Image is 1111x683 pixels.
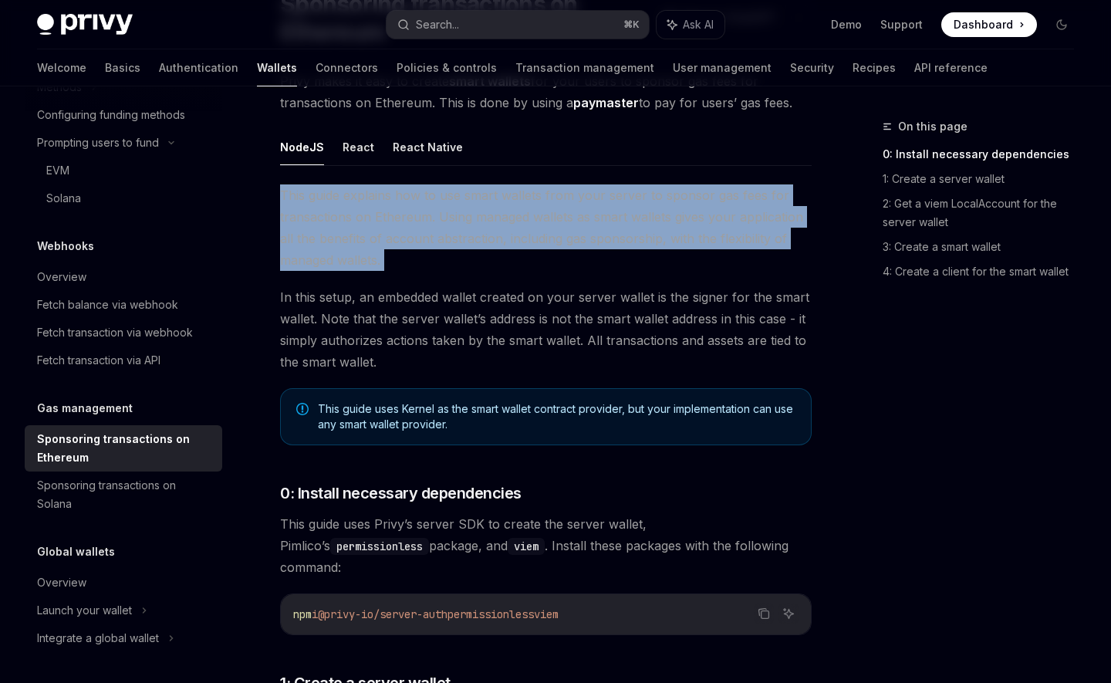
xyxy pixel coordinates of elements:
[37,601,132,620] div: Launch your wallet
[387,11,648,39] button: Search...⌘K
[941,12,1037,37] a: Dashboard
[318,401,795,432] span: This guide uses Kernel as the smart wallet contract provider, but your implementation can use any...
[25,157,222,184] a: EVM
[280,184,812,271] span: This guide explains how to use smart wallets from your server to sponsor gas fees for transaction...
[280,129,324,165] button: NodeJS
[343,129,374,165] button: React
[280,70,812,113] span: Privy makes it easy to create for your users to sponsor gas fees for transactions on Ethereum. Th...
[25,472,222,518] a: Sponsoring transactions on Solana
[37,268,86,286] div: Overview
[280,482,522,504] span: 0: Install necessary dependencies
[37,399,133,418] h5: Gas management
[37,14,133,36] img: dark logo
[447,607,534,621] span: permissionless
[318,607,447,621] span: @privy-io/server-auth
[37,629,159,647] div: Integrate a global wallet
[280,286,812,373] span: In this setup, an embedded wallet created on your server wallet is the signer for the smart walle...
[37,106,185,124] div: Configuring funding methods
[25,569,222,597] a: Overview
[37,296,178,314] div: Fetch balance via webhook
[105,49,140,86] a: Basics
[46,189,81,208] div: Solana
[623,19,640,31] span: ⌘ K
[37,573,86,592] div: Overview
[280,513,812,578] span: This guide uses Privy’s server SDK to create the server wallet, Pimlico’s package, and . Install ...
[880,17,923,32] a: Support
[25,425,222,472] a: Sponsoring transactions on Ethereum
[37,237,94,255] h5: Webhooks
[25,263,222,291] a: Overview
[683,17,714,32] span: Ask AI
[1049,12,1074,37] button: Toggle dark mode
[312,607,318,621] span: i
[831,17,862,32] a: Demo
[37,543,115,561] h5: Global wallets
[37,430,213,467] div: Sponsoring transactions on Ethereum
[25,184,222,212] a: Solana
[657,11,724,39] button: Ask AI
[883,142,1086,167] a: 0: Install necessary dependencies
[914,49,988,86] a: API reference
[898,117,967,136] span: On this page
[416,15,459,34] div: Search...
[883,167,1086,191] a: 1: Create a server wallet
[25,101,222,129] a: Configuring funding methods
[37,476,213,513] div: Sponsoring transactions on Solana
[515,49,654,86] a: Transaction management
[778,604,799,624] button: Ask AI
[883,235,1086,259] a: 3: Create a smart wallet
[883,191,1086,235] a: 2: Get a viem LocalAccount for the server wallet
[25,291,222,319] a: Fetch balance via webhook
[397,49,497,86] a: Policies & controls
[293,607,312,621] span: npm
[37,134,159,152] div: Prompting users to fund
[508,538,545,555] code: viem
[159,49,238,86] a: Authentication
[37,351,160,370] div: Fetch transaction via API
[316,49,378,86] a: Connectors
[754,604,774,624] button: Copy the contents from the code block
[37,323,193,342] div: Fetch transaction via webhook
[37,49,86,86] a: Welcome
[883,259,1086,284] a: 4: Create a client for the smart wallet
[257,49,297,86] a: Wallets
[534,607,559,621] span: viem
[673,49,772,86] a: User management
[25,347,222,374] a: Fetch transaction via API
[954,17,1013,32] span: Dashboard
[853,49,896,86] a: Recipes
[573,95,639,111] a: paymaster
[790,49,834,86] a: Security
[330,538,429,555] code: permissionless
[25,319,222,347] a: Fetch transaction via webhook
[393,129,463,165] button: React Native
[296,403,309,415] svg: Note
[46,161,69,180] div: EVM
